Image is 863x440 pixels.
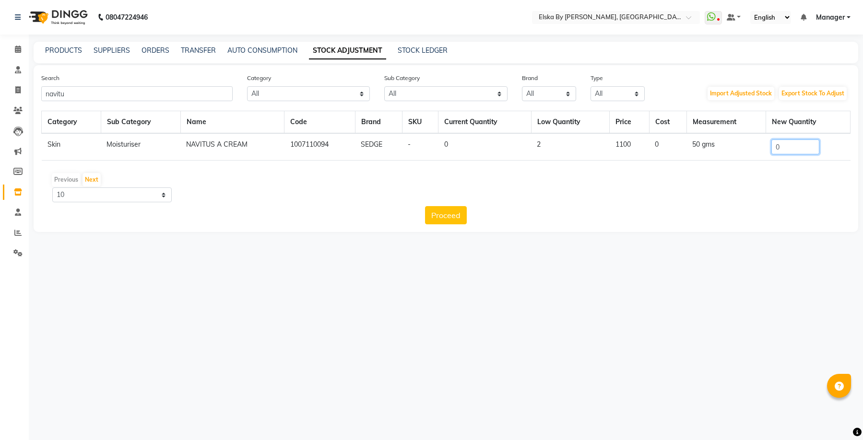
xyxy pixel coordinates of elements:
[522,74,538,82] label: Brand
[101,133,180,161] td: Moisturiser
[610,133,649,161] td: 1100
[106,4,148,31] b: 08047224946
[24,4,90,31] img: logo
[402,133,438,161] td: -
[779,87,847,100] button: Export Stock To Adjust
[180,111,284,134] th: Name
[402,111,438,134] th: SKU
[180,133,284,161] td: NAVITUS A CREAM
[816,12,845,23] span: Manager
[42,111,101,134] th: Category
[531,133,609,161] td: 2
[227,46,297,55] a: AUTO CONSUMPTION
[45,46,82,55] a: PRODUCTS
[83,173,101,186] button: Next
[101,111,180,134] th: Sub Category
[355,133,402,161] td: SEDGE
[398,46,448,55] a: STOCK LEDGER
[610,111,649,134] th: Price
[438,111,531,134] th: Current Quantity
[42,133,101,161] td: Skin
[531,111,609,134] th: Low Quantity
[355,111,402,134] th: Brand
[142,46,169,55] a: ORDERS
[591,74,603,82] label: Type
[649,133,686,161] td: 0
[649,111,686,134] th: Cost
[284,133,355,161] td: 1007110094
[686,111,766,134] th: Measurement
[384,74,420,82] label: Sub Category
[686,133,766,161] td: 50 gms
[309,42,386,59] a: STOCK ADJUSTMENT
[425,206,467,224] button: Proceed
[708,87,774,100] button: Import Adjusted Stock
[41,74,59,82] label: Search
[766,111,850,134] th: New Quantity
[181,46,216,55] a: TRANSFER
[41,86,233,101] input: Search Product
[247,74,271,82] label: Category
[94,46,130,55] a: SUPPLIERS
[438,133,531,161] td: 0
[284,111,355,134] th: Code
